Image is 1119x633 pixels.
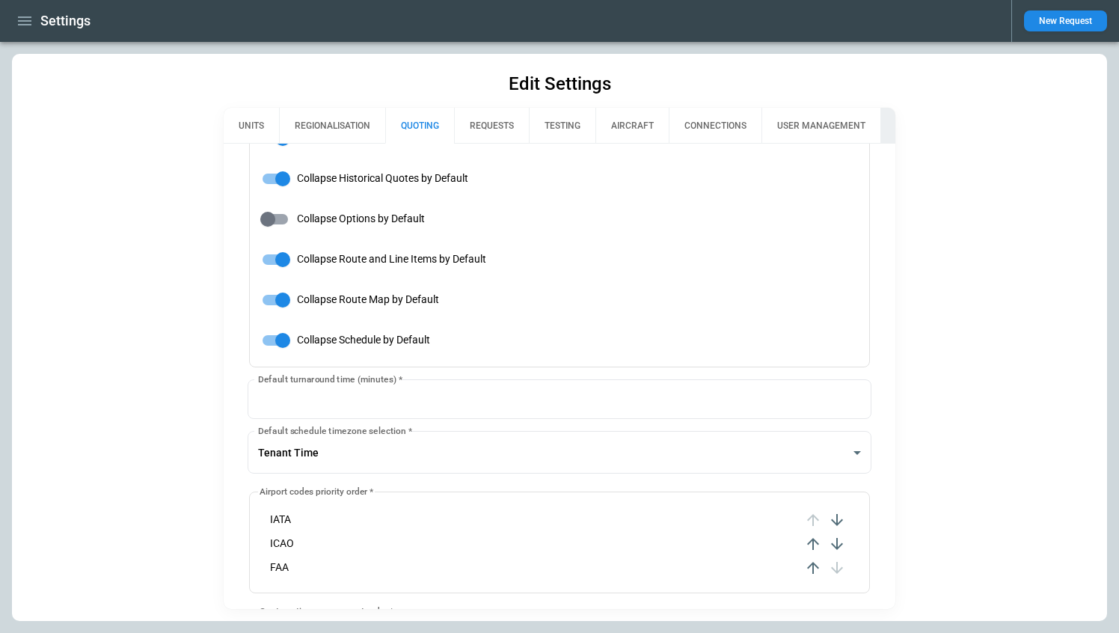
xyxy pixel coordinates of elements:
[279,108,385,144] button: REGIONALISATION
[258,508,862,532] li: IATA
[297,253,486,266] span: Collapse Route and Line Items by Default
[1024,10,1107,31] button: New Request
[40,12,91,30] h1: Settings
[258,532,862,556] li: ICAO
[224,108,279,144] button: UNITS
[509,72,611,96] h1: Edit Settings
[297,212,425,225] span: Collapse Options by Default
[761,108,880,144] button: USER MANAGEMENT
[258,605,395,618] legend: Quote options component order *
[595,108,669,144] button: AIRCRAFT
[258,486,375,498] legend: Airport codes priority order *
[297,172,468,185] span: Collapse Historical Quotes by Default
[385,108,454,144] button: QUOTING
[454,108,529,144] button: REQUESTS
[258,373,402,385] label: Default turnaround time (minutes)
[297,334,430,346] span: Collapse Schedule by Default
[258,556,862,580] li: FAA
[258,424,412,437] label: Default schedule timezone selection
[669,108,761,144] button: CONNECTIONS
[248,431,871,474] div: Tenant Time
[529,108,595,144] button: TESTING
[297,293,439,306] span: Collapse Route Map by Default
